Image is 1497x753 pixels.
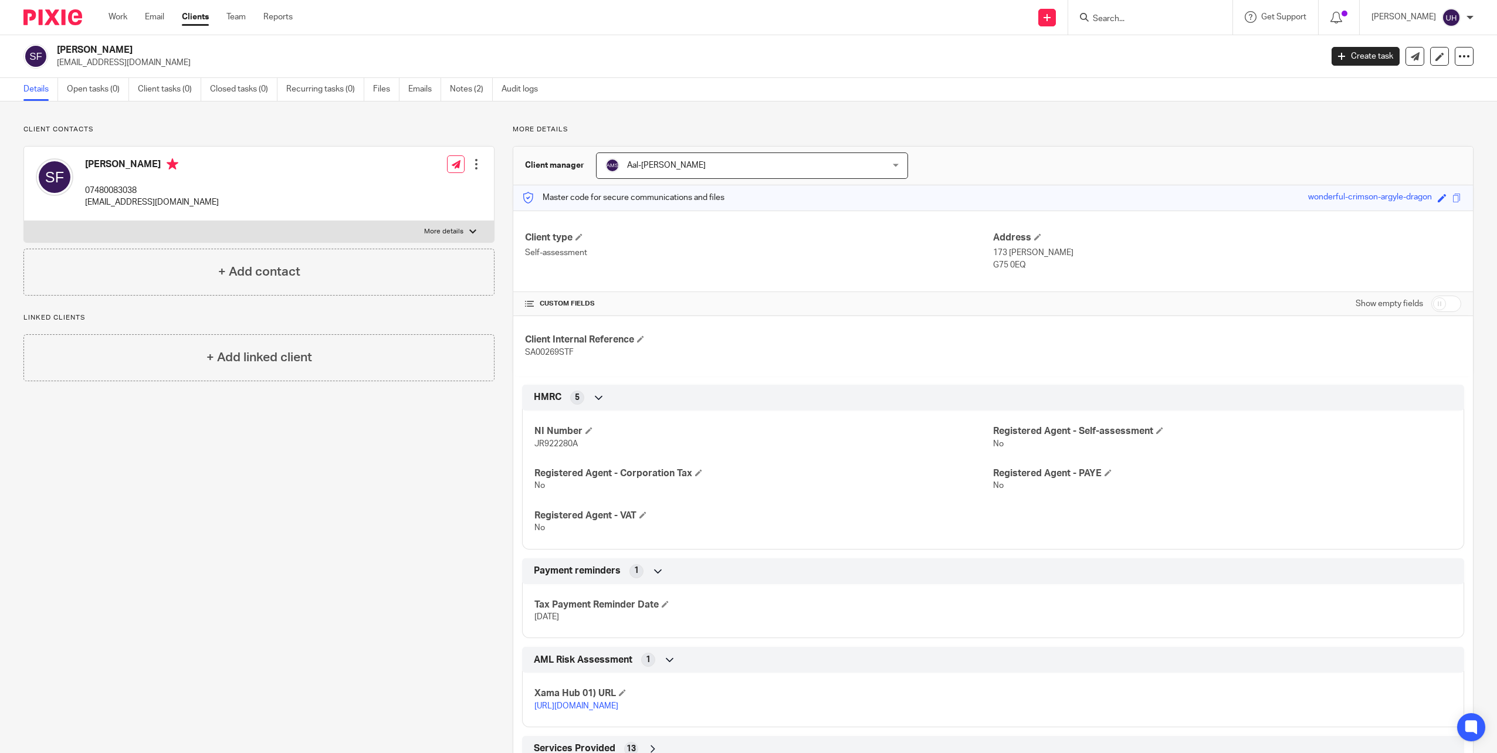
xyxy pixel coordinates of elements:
p: 07480083038 [85,185,219,196]
img: Pixie [23,9,82,25]
span: No [993,481,1004,490]
p: G75 0EQ [993,259,1461,271]
span: 1 [646,654,651,666]
p: Master code for secure communications and files [522,192,724,203]
i: Primary [167,158,178,170]
a: Clients [182,11,209,23]
a: Team [226,11,246,23]
a: Recurring tasks (0) [286,78,364,101]
span: Get Support [1261,13,1306,21]
h4: Client Internal Reference [525,334,993,346]
h2: [PERSON_NAME] [57,44,1062,56]
h4: + Add contact [218,263,300,281]
span: SA00269STF [525,348,574,357]
h4: Client type [525,232,993,244]
span: 5 [575,392,580,403]
a: Client tasks (0) [138,78,201,101]
a: Create task [1332,47,1400,66]
h4: Registered Agent - Self-assessment [993,425,1452,437]
img: svg%3E [36,158,73,196]
label: Show empty fields [1356,298,1423,310]
p: More details [424,227,463,236]
a: Email [145,11,164,23]
h4: Xama Hub 01) URL [534,687,993,700]
a: Closed tasks (0) [210,78,277,101]
a: Open tasks (0) [67,78,129,101]
img: svg%3E [1442,8,1461,27]
h4: [PERSON_NAME] [85,158,219,173]
p: Self-assessment [525,247,993,259]
p: [EMAIL_ADDRESS][DOMAIN_NAME] [85,196,219,208]
a: Files [373,78,399,101]
a: Reports [263,11,293,23]
span: [DATE] [534,613,559,621]
a: Audit logs [502,78,547,101]
h4: Registered Agent - Corporation Tax [534,467,993,480]
span: No [993,440,1004,448]
h4: Registered Agent - PAYE [993,467,1452,480]
h4: Address [993,232,1461,244]
span: Aal-[PERSON_NAME] [627,161,706,169]
p: Linked clients [23,313,495,323]
p: 173 [PERSON_NAME] [993,247,1461,259]
span: Payment reminders [534,565,621,577]
a: Work [109,11,127,23]
span: 1 [634,565,639,576]
span: AML Risk Assessment [534,654,632,666]
h3: Client manager [525,160,584,171]
input: Search [1092,14,1197,25]
a: Emails [408,78,441,101]
p: More details [513,125,1474,134]
div: wonderful-crimson-argyle-dragon [1308,191,1432,205]
p: [PERSON_NAME] [1371,11,1436,23]
a: Details [23,78,58,101]
a: Notes (2) [450,78,493,101]
h4: + Add linked client [206,348,312,367]
img: svg%3E [23,44,48,69]
span: No [534,524,545,532]
h4: Registered Agent - VAT [534,510,993,522]
h4: CUSTOM FIELDS [525,299,993,308]
h4: NI Number [534,425,993,437]
p: [EMAIL_ADDRESS][DOMAIN_NAME] [57,57,1314,69]
span: No [534,481,545,490]
a: [URL][DOMAIN_NAME] [534,702,618,710]
img: svg%3E [605,158,619,172]
span: HMRC [534,391,561,403]
p: Client contacts [23,125,495,134]
h4: Tax Payment Reminder Date [534,599,993,611]
span: JR922280A [534,440,578,448]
